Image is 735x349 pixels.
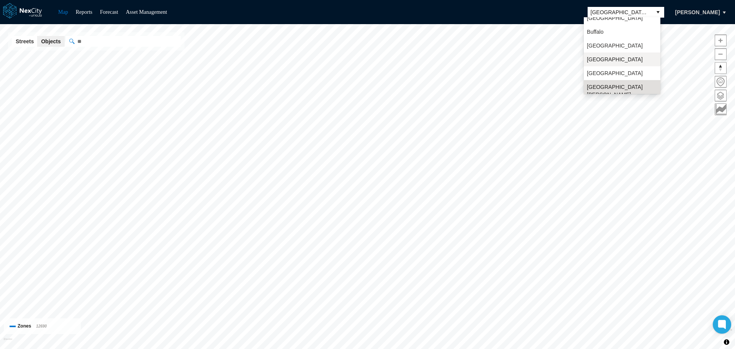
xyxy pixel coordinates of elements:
[100,9,118,15] a: Forecast
[715,90,727,102] button: Layers management
[715,35,726,46] span: Zoom in
[715,62,726,74] span: Reset bearing to north
[715,48,727,60] button: Zoom out
[58,9,68,15] a: Map
[587,14,643,22] span: [GEOGRAPHIC_DATA]
[3,338,12,347] a: Mapbox homepage
[36,324,47,328] span: 12690
[724,338,729,346] span: Toggle attribution
[12,36,38,47] button: Streets
[715,34,727,46] button: Zoom in
[715,103,727,115] button: Key metrics
[667,6,728,19] button: [PERSON_NAME]
[41,38,60,45] span: Objects
[76,9,93,15] a: Reports
[722,338,731,347] button: Toggle attribution
[10,322,75,330] div: Zones
[16,38,34,45] span: Streets
[715,49,726,60] span: Zoom out
[715,76,727,88] button: Home
[715,62,727,74] button: Reset bearing to north
[675,8,720,16] span: [PERSON_NAME]
[587,56,643,63] span: [GEOGRAPHIC_DATA]
[591,8,649,16] span: [GEOGRAPHIC_DATA][PERSON_NAME]
[587,28,603,36] span: Buffalo
[587,69,643,77] span: [GEOGRAPHIC_DATA]
[126,9,167,15] a: Asset Management
[587,83,657,98] span: [GEOGRAPHIC_DATA][PERSON_NAME]
[587,42,643,49] span: [GEOGRAPHIC_DATA]
[37,36,64,47] button: Objects
[652,7,664,18] button: select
